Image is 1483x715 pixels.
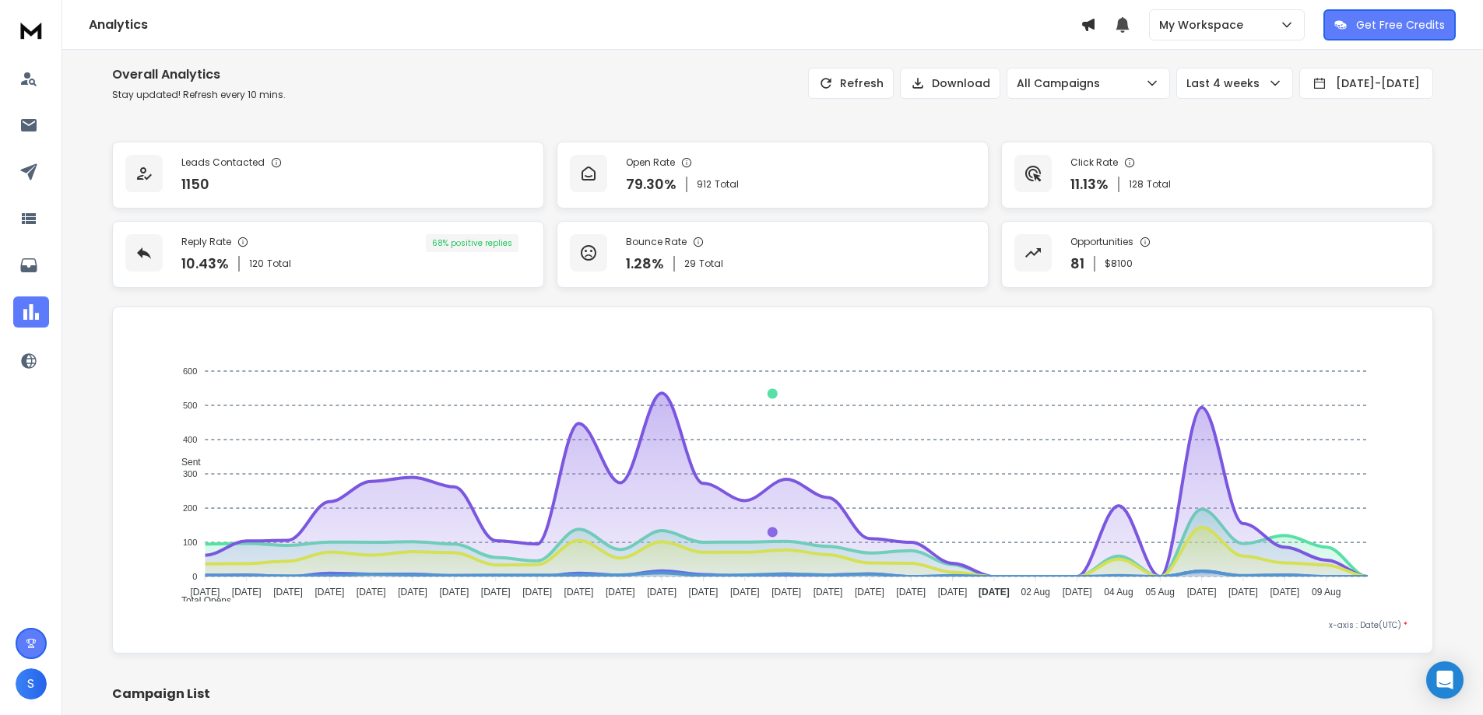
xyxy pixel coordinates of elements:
p: 11.13 % [1070,173,1109,195]
p: 81 [1070,253,1084,275]
button: S [16,668,47,699]
h2: Campaign List [112,685,1433,703]
span: 120 [249,258,264,270]
tspan: [DATE] [273,587,303,598]
p: Reply Rate [181,236,231,248]
tspan: [DATE] [855,587,884,598]
h1: Overall Analytics [112,65,286,84]
tspan: [DATE] [938,587,968,598]
tspan: [DATE] [1228,587,1258,598]
span: Total [699,258,723,270]
button: Refresh [808,68,894,99]
tspan: [DATE] [1187,587,1217,598]
button: Download [900,68,1000,99]
p: Leads Contacted [181,156,265,169]
tspan: [DATE] [522,587,552,598]
tspan: [DATE] [439,587,469,598]
span: 29 [684,258,696,270]
p: Bounce Rate [626,236,687,248]
a: Click Rate11.13%128Total [1001,142,1433,209]
p: 1150 [181,173,209,195]
p: Stay updated! Refresh every 10 mins. [112,89,286,101]
p: All Campaigns [1017,75,1106,91]
tspan: 0 [192,572,197,581]
div: 68 % positive replies [426,234,518,252]
tspan: 100 [183,538,197,547]
tspan: [DATE] [481,587,511,598]
tspan: 04 Aug [1104,587,1133,598]
img: logo [16,16,47,44]
p: x-axis : Date(UTC) [138,619,1407,631]
tspan: [DATE] [647,587,676,598]
a: Leads Contacted1150 [112,142,544,209]
p: Open Rate [626,156,675,169]
span: Total [267,258,291,270]
h1: Analytics [89,16,1081,34]
span: 128 [1129,178,1144,191]
p: Opportunities [1070,236,1133,248]
p: Get Free Credits [1356,17,1445,33]
button: [DATE]-[DATE] [1299,68,1433,99]
tspan: [DATE] [232,587,262,598]
tspan: 02 Aug [1021,587,1050,598]
tspan: 400 [183,435,197,444]
tspan: [DATE] [398,587,427,598]
tspan: [DATE] [814,587,843,598]
a: Bounce Rate1.28%29Total [557,221,989,288]
tspan: [DATE] [1270,587,1300,598]
p: 79.30 % [626,173,676,195]
span: Sent [170,457,201,468]
tspan: [DATE] [771,587,801,598]
tspan: 600 [183,366,197,376]
p: $ 8100 [1105,258,1133,270]
span: Total Opens [170,595,231,606]
button: Get Free Credits [1323,9,1456,40]
span: Total [1147,178,1171,191]
tspan: [DATE] [190,587,220,598]
p: Click Rate [1070,156,1118,169]
p: My Workspace [1159,17,1249,33]
p: Last 4 weeks [1186,75,1266,91]
p: 10.43 % [181,253,229,275]
tspan: 09 Aug [1312,587,1341,598]
tspan: [DATE] [896,587,926,598]
p: Download [932,75,990,91]
p: 1.28 % [626,253,664,275]
tspan: [DATE] [315,587,344,598]
div: Open Intercom Messenger [1426,661,1464,699]
tspan: [DATE] [357,587,386,598]
a: Opportunities81$8100 [1001,221,1433,288]
tspan: 200 [183,503,197,513]
tspan: [DATE] [730,587,760,598]
tspan: 300 [183,469,197,478]
span: Total [715,178,739,191]
tspan: [DATE] [1063,587,1092,598]
tspan: [DATE] [689,587,719,598]
p: Refresh [840,75,884,91]
a: Open Rate79.30%912Total [557,142,989,209]
tspan: 05 Aug [1146,587,1175,598]
tspan: [DATE] [564,587,593,598]
tspan: [DATE] [979,587,1010,598]
a: Reply Rate10.43%120Total68% positive replies [112,221,544,288]
tspan: 500 [183,401,197,410]
tspan: [DATE] [606,587,635,598]
span: 912 [697,178,712,191]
